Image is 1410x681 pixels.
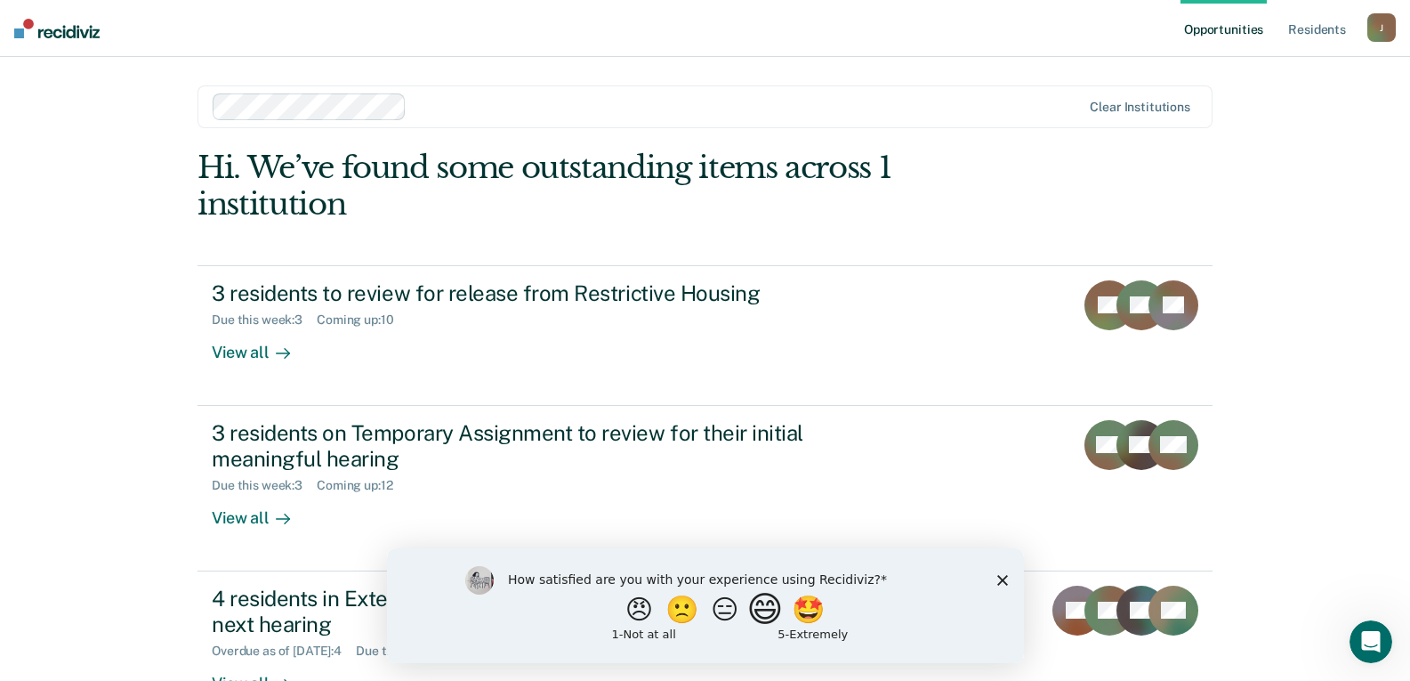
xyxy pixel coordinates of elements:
iframe: Survey by Kim from Recidiviz [387,548,1024,663]
div: Due this week : 3 [212,478,317,493]
div: 3 residents on Temporary Assignment to review for their initial meaningful hearing [212,420,836,472]
iframe: Intercom live chat [1350,620,1392,663]
div: View all [212,328,311,362]
div: 4 residents in Extended Restrictive Housing to review for their next hearing [212,586,836,637]
img: Recidiviz [14,19,100,38]
a: 3 residents on Temporary Assignment to review for their initial meaningful hearingDue this week:3... [197,406,1213,572]
div: Hi. We’ve found some outstanding items across 1 institution [197,150,1010,223]
button: J [1367,13,1396,42]
div: Clear institutions [1090,100,1190,115]
div: Coming up : 10 [317,312,407,328]
div: Coming up : 12 [317,478,407,493]
div: Overdue as of [DATE] : 4 [212,644,356,659]
div: Due this week : 3 [212,312,317,328]
div: 3 residents to review for release from Restrictive Housing [212,280,836,306]
a: 3 residents to review for release from Restrictive HousingDue this week:3Coming up:10View all [197,265,1213,406]
div: View all [212,493,311,528]
div: Due this week : 6 [356,644,461,659]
